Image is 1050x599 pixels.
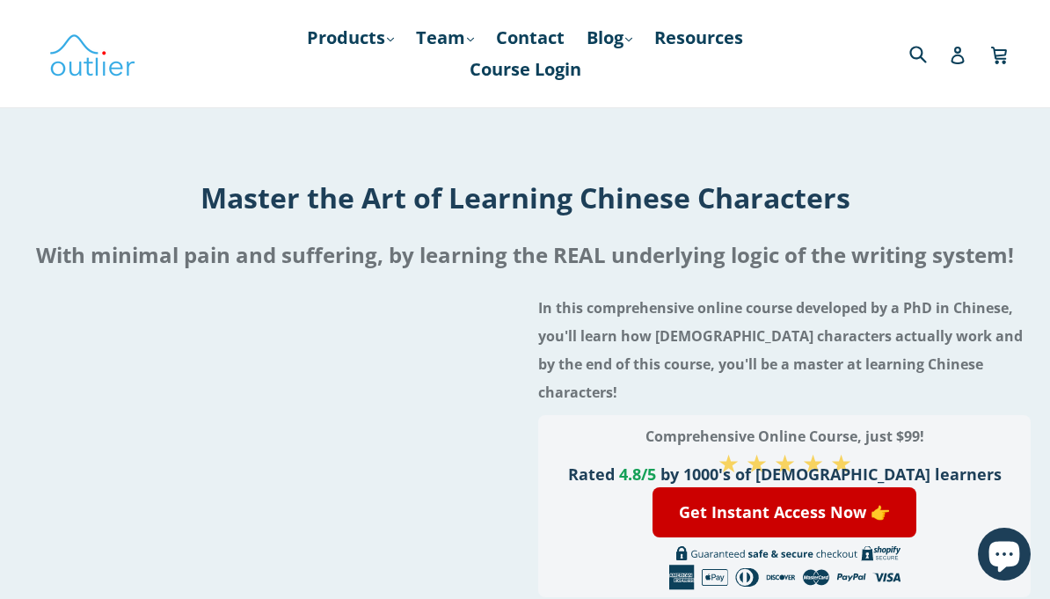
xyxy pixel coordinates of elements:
[487,22,573,54] a: Contact
[407,22,483,54] a: Team
[538,294,1031,406] h4: In this comprehensive online course developed by a PhD in Chinese, you'll learn how [DEMOGRAPHIC_...
[568,464,615,485] span: Rated
[19,285,512,562] iframe: Embedded Youtube Video
[653,487,916,537] a: Get Instant Access Now 👉
[48,28,136,79] img: Outlier Linguistics
[298,22,403,54] a: Products
[558,422,1010,450] h3: Comprehensive Online Course, just $99!
[645,22,752,54] a: Resources
[660,464,1002,485] span: by 1000's of [DEMOGRAPHIC_DATA] learners
[461,54,590,85] a: Course Login
[905,35,953,71] input: Search
[973,528,1036,585] inbox-online-store-chat: Shopify online store chat
[619,464,656,485] span: 4.8/5
[578,22,641,54] a: Blog
[718,446,852,479] span: ★ ★ ★ ★ ★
